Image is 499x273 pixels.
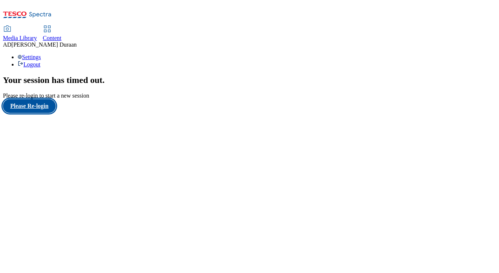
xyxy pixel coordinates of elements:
span: [PERSON_NAME] Duraan [11,41,77,48]
a: Please Re-login [3,99,496,113]
span: AD [3,41,11,48]
span: . [103,75,105,85]
a: Content [43,26,62,41]
a: Settings [18,54,41,60]
a: Media Library [3,26,37,41]
h2: Your session has timed out [3,75,496,85]
span: Content [43,35,62,41]
button: Please Re-login [3,99,56,113]
a: Logout [18,61,40,68]
div: Please re-login to start a new session [3,92,496,99]
span: Media Library [3,35,37,41]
